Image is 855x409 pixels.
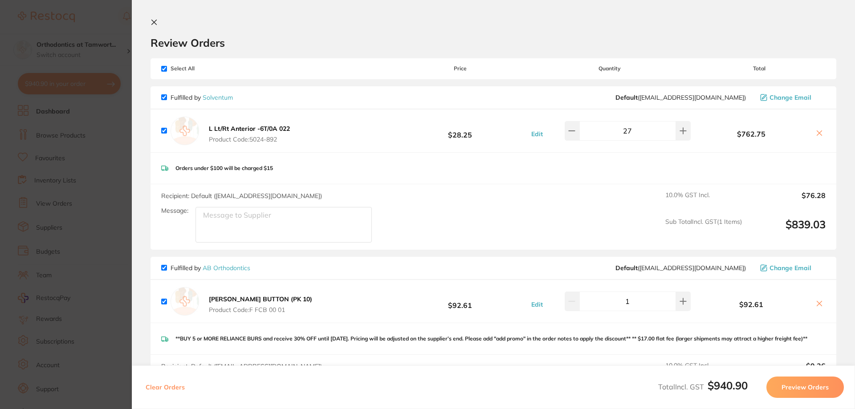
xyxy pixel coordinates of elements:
[394,122,526,139] b: $28.25
[171,264,250,271] p: Fulfilled by
[171,117,199,145] img: empty.jpg
[209,306,312,313] span: Product Code: F FCB 00 01
[615,264,638,272] b: Default
[209,125,290,133] b: L Lt/Rt Anterior -6T/0A 022
[769,264,811,271] span: Change Email
[757,93,826,101] button: Change Email
[209,295,312,303] b: [PERSON_NAME] BUTTON (PK 10)
[749,362,826,381] output: $9.26
[749,191,826,211] output: $76.28
[529,130,546,138] button: Edit
[693,65,826,72] span: Total
[175,165,273,171] p: Orders under $100 will be charged $15
[171,94,233,101] p: Fulfilled by
[665,362,742,381] span: 10.0 % GST Incl.
[143,377,187,398] button: Clear Orders
[615,264,746,271] span: tahlia@ortho.com.au
[175,336,807,342] p: **BUY 5 or MORE RELIANCE BURS and receive 30% OFF until [DATE]. Pricing will be adjusted on the s...
[161,65,250,72] span: Select All
[206,125,293,143] button: L Lt/Rt Anterior -6T/0A 022 Product Code:5024-892
[529,300,546,308] button: Edit
[209,136,290,143] span: Product Code: 5024-892
[749,218,826,243] output: $839.03
[527,65,693,72] span: Quantity
[161,362,322,370] span: Recipient: Default ( [EMAIL_ADDRESS][DOMAIN_NAME] )
[394,293,526,310] b: $92.61
[394,65,526,72] span: Price
[615,93,638,101] b: Default
[658,382,748,391] span: Total Incl. GST
[203,264,250,272] a: AB Orthodontics
[151,36,836,49] h2: Review Orders
[161,192,322,200] span: Recipient: Default ( [EMAIL_ADDRESS][DOMAIN_NAME] )
[665,191,742,211] span: 10.0 % GST Incl.
[693,130,810,138] b: $762.75
[766,377,844,398] button: Preview Orders
[665,218,742,243] span: Sub Total Incl. GST ( 1 Items)
[708,379,748,392] b: $940.90
[161,207,188,215] label: Message:
[206,295,315,314] button: [PERSON_NAME] BUTTON (PK 10) Product Code:F FCB 00 01
[171,287,199,316] img: empty.jpg
[203,93,233,101] a: Solventum
[693,300,810,308] b: $92.61
[757,264,826,272] button: Change Email
[615,94,746,101] span: orthoanz@solventum.com
[769,94,811,101] span: Change Email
